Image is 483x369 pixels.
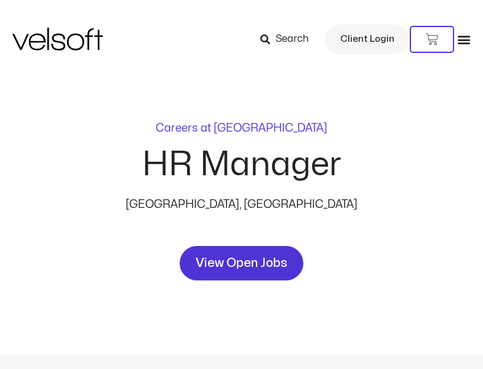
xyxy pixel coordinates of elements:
[142,148,341,181] h2: HR Manager
[113,196,371,213] p: [GEOGRAPHIC_DATA], [GEOGRAPHIC_DATA]
[12,28,103,50] img: Velsoft Training Materials
[276,31,309,47] span: Search
[457,33,471,46] div: Menu Toggle
[325,25,410,54] a: Client Login
[180,246,303,280] a: View Open Jobs
[196,253,287,273] span: View Open Jobs
[340,31,394,47] span: Client Login
[260,29,317,50] a: Search
[156,123,327,134] p: Careers at [GEOGRAPHIC_DATA]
